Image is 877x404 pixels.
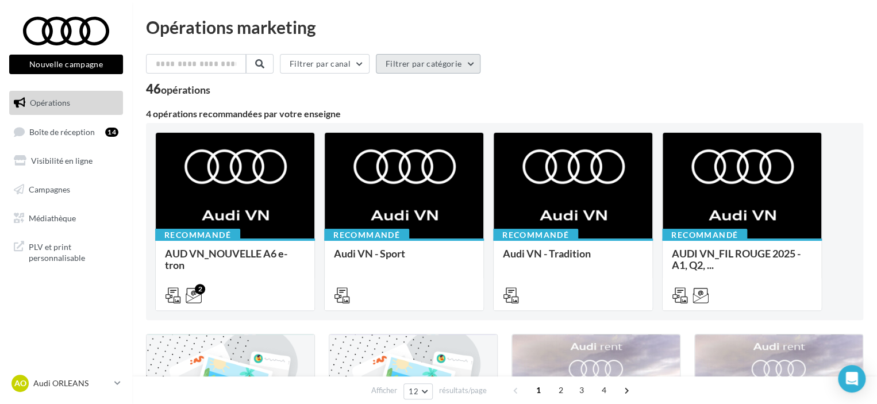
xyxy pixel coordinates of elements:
a: Boîte de réception14 [7,120,125,144]
div: Opérations marketing [146,18,863,36]
button: 12 [403,383,433,399]
a: AO Audi ORLEANS [9,372,123,394]
span: 3 [572,381,591,399]
p: Audi ORLEANS [33,378,110,389]
div: Recommandé [493,229,578,241]
a: Campagnes [7,178,125,202]
span: 1 [529,381,548,399]
a: Opérations [7,91,125,115]
span: AUD VN_NOUVELLE A6 e-tron [165,247,287,271]
span: Afficher [371,385,397,396]
span: AUDI VN_FIL ROUGE 2025 - A1, Q2, ... [672,247,801,271]
div: opérations [161,84,210,95]
span: Médiathèque [29,213,76,222]
span: Audi VN - Sport [334,247,405,260]
span: Boîte de réception [29,126,95,136]
div: 2 [195,284,205,294]
div: Open Intercom Messenger [838,365,866,393]
a: PLV et print personnalisable [7,234,125,268]
a: Médiathèque [7,206,125,230]
span: 2 [552,381,570,399]
div: 46 [146,83,210,95]
button: Filtrer par catégorie [376,54,480,74]
div: Recommandé [155,229,240,241]
span: Visibilité en ligne [31,156,93,166]
div: Recommandé [662,229,747,241]
span: Campagnes [29,184,70,194]
span: AO [14,378,26,389]
span: Opérations [30,98,70,107]
button: Filtrer par canal [280,54,370,74]
span: 12 [409,387,418,396]
a: Visibilité en ligne [7,149,125,173]
span: 4 [595,381,613,399]
button: Nouvelle campagne [9,55,123,74]
span: PLV et print personnalisable [29,239,118,264]
div: 4 opérations recommandées par votre enseigne [146,109,863,118]
span: Audi VN - Tradition [503,247,591,260]
div: 14 [105,128,118,137]
div: Recommandé [324,229,409,241]
span: résultats/page [439,385,487,396]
